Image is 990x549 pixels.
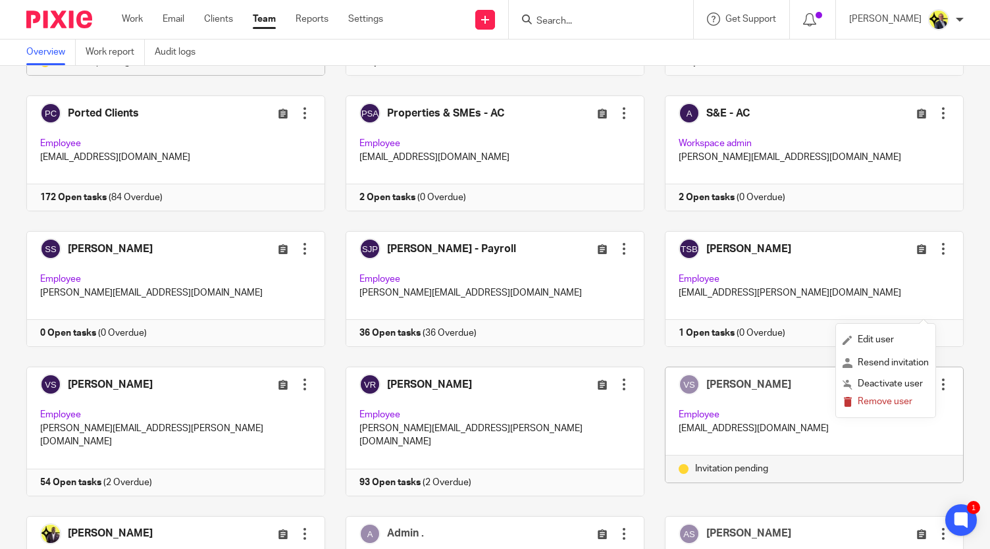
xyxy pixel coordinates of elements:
a: Work report [86,39,145,65]
img: Dan-Starbridge%20(1).jpg [928,9,949,30]
input: Search [535,16,654,28]
a: Team [253,13,276,26]
a: Edit user [843,330,929,350]
span: Get Support [725,14,776,24]
span: [PERSON_NAME] [706,379,791,390]
span: Edit user [858,335,894,344]
p: Employee [679,408,950,421]
a: Work [122,13,143,26]
p: [PERSON_NAME] [849,13,922,26]
span: Resend invitation [858,358,929,367]
a: Overview [26,39,76,65]
img: Pixie [26,11,92,28]
button: Remove user [843,394,929,411]
a: Resend invitation [843,353,929,373]
button: Deactivate user [843,376,929,393]
span: Deactivate user [858,379,923,388]
img: svg%3E [679,374,700,395]
a: Audit logs [155,39,205,65]
div: 1 [967,501,980,514]
a: Email [163,13,184,26]
span: Remove user [858,397,912,406]
a: Clients [204,13,233,26]
a: Settings [348,13,383,26]
p: [EMAIL_ADDRESS][DOMAIN_NAME] [679,422,950,435]
a: Reports [296,13,328,26]
div: Invitation pending [679,462,950,475]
